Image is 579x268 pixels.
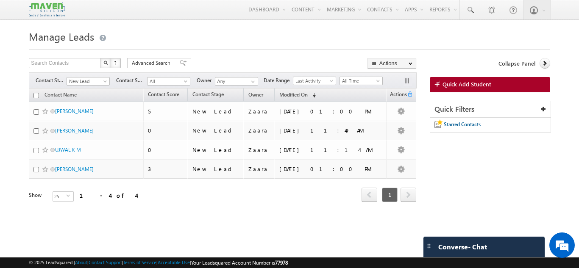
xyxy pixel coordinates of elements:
span: All [148,77,188,85]
span: © 2025 LeadSquared | | | | | [29,259,288,267]
span: Contact Stage [36,77,67,84]
a: Contact Support [89,260,122,265]
div: New Lead [192,127,240,134]
div: New Lead [192,165,240,173]
div: Zaara [248,165,271,173]
span: Owner [248,91,263,98]
a: Acceptable Use [158,260,190,265]
div: Zaara [248,146,271,154]
a: Contact Stage [188,90,228,101]
a: UJWAL K M [55,146,81,153]
div: 1 - 4 of 4 [80,191,136,200]
span: Owner [197,77,215,84]
span: Your Leadsquared Account Number is [191,260,288,266]
span: Converse - Chat [438,243,487,251]
span: Manage Leads [29,30,94,43]
span: (sorted descending) [309,92,316,99]
span: ? [114,59,118,66]
a: About [75,260,87,265]
a: Contact Name [40,90,81,101]
div: [DATE] 01:00 PM [279,165,382,173]
div: 3 [148,165,184,173]
span: Collapse Panel [498,60,535,67]
a: next [401,188,416,202]
a: All [147,77,190,86]
span: 77978 [275,260,288,266]
span: Contact Source [116,77,147,84]
span: Modified On [279,91,308,98]
img: Custom Logo [29,2,64,17]
a: Modified On (sorted descending) [275,90,320,101]
span: Contact Score [148,91,179,97]
a: All Time [340,77,383,85]
div: New Lead [192,108,240,115]
span: Quick Add Student [443,80,491,88]
a: Show All Items [247,77,257,86]
span: 25 [53,192,67,201]
a: prev [362,188,377,202]
span: Actions [387,90,407,101]
span: Last Activity [293,77,334,85]
a: Last Activity [293,77,336,85]
input: Type to Search [215,77,258,86]
span: next [401,188,416,202]
div: [DATE] 11:49 AM [279,127,382,134]
a: [PERSON_NAME] [55,108,94,114]
div: [DATE] 11:14 AM [279,146,382,154]
span: New Lead [67,77,107,85]
button: ? [111,58,121,68]
span: select [67,194,73,198]
a: Contact Score [144,90,184,101]
div: New Lead [192,146,240,154]
div: Show [29,191,46,199]
div: Zaara [248,127,271,134]
span: Advanced Search [132,59,173,67]
span: Starred Contacts [444,121,481,127]
a: Quick Add Student [430,77,550,92]
a: New Lead [67,77,110,86]
a: Terms of Service [123,260,156,265]
img: carter-drag [426,243,432,249]
input: Check all records [33,93,39,98]
a: [PERSON_NAME] [55,127,94,134]
div: 0 [148,146,184,154]
div: [DATE] 01:00 PM [279,108,382,115]
span: Contact Stage [192,91,224,97]
span: Date Range [264,77,293,84]
span: prev [362,188,377,202]
span: All Time [340,77,380,85]
div: Quick Filters [430,101,551,118]
span: 1 [382,188,398,202]
div: Zaara [248,108,271,115]
button: Actions [367,58,416,69]
a: [PERSON_NAME] [55,166,94,172]
img: Search [103,61,108,65]
div: 5 [148,108,184,115]
div: 0 [148,127,184,134]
